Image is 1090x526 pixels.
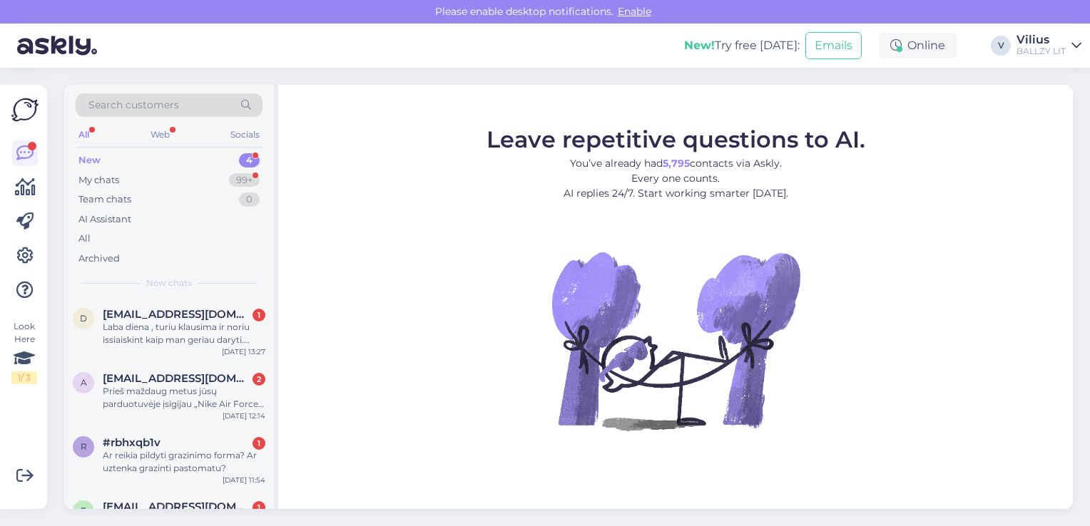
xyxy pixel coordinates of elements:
div: 2 [253,373,265,386]
span: e [81,505,86,516]
span: Enable [613,5,656,18]
img: Askly Logo [11,96,39,123]
div: Vilius [1017,34,1066,46]
b: New! [684,38,715,52]
div: 4 [239,153,260,167]
span: emickus01@gmail.com [103,500,251,513]
div: 1 [253,437,265,450]
div: 99+ [229,173,260,187]
div: V [991,36,1011,56]
div: Archived [78,252,120,266]
div: Laba diena , turiu klausima ir noriu issiaiskint kaip man geriau daryti. Netycia nusipirkau dveju... [103,321,265,346]
p: You’ve already had contacts via Askly. Every one counts. AI replies 24/7. Start working smarter [... [487,155,865,200]
b: 5,795 [663,156,690,169]
div: Try free [DATE]: [684,37,800,54]
div: Socials [228,125,263,144]
div: Look Here [11,320,37,384]
div: 1 [253,501,265,514]
img: No Chat active [547,212,804,468]
div: 1 / 3 [11,371,37,384]
span: dalius199411@gmail.com [103,308,251,321]
div: [DATE] 11:54 [223,475,265,485]
span: Leave repetitive questions to AI. [487,125,865,153]
span: a [81,377,87,388]
div: All [76,125,92,144]
div: Online [879,33,957,58]
div: Prieš maždaug metus jūsų parduotuvėje įsigijau „Nike Air Force 1“ batus. Šiuo metu priekyje atšok... [103,385,265,411]
div: AI Assistant [78,212,131,227]
div: My chats [78,173,119,187]
span: r [81,441,87,452]
div: [DATE] 13:27 [222,346,265,357]
a: ViliusBALLZY LIT [1017,34,1081,57]
div: Team chats [78,192,131,207]
span: apinyteakvile@gmail.com [103,372,251,385]
div: All [78,232,91,246]
span: Search customers [88,98,179,113]
div: 0 [239,192,260,207]
span: New chats [146,277,192,289]
div: Web [148,125,173,144]
button: Emails [805,32,862,59]
span: d [80,313,87,324]
div: [DATE] 12:14 [223,411,265,421]
div: 1 [253,309,265,321]
div: New [78,153,101,167]
div: BALLZY LIT [1017,46,1066,57]
div: Ar reikia pildyti grazinimo forma? Ar uztenka grazinti pastomatu? [103,449,265,475]
span: #rbhxqb1v [103,436,161,449]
